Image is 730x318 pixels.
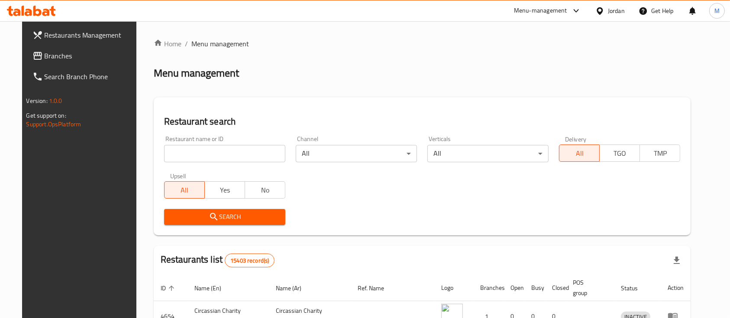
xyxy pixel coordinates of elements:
span: Restaurants Management [45,30,137,40]
div: Jordan [608,6,625,16]
button: No [245,181,285,199]
h2: Restaurant search [164,115,681,128]
li: / [185,39,188,49]
span: TGO [603,147,636,160]
a: Support.OpsPlatform [26,119,81,130]
th: Action [661,275,691,301]
h2: Menu management [154,66,239,80]
button: All [559,145,600,162]
div: Export file [666,250,687,271]
span: Get support on: [26,110,66,121]
span: Menu management [191,39,249,49]
span: Yes [208,184,242,196]
button: Search [164,209,285,225]
div: Menu-management [514,6,567,16]
a: Restaurants Management [26,25,144,45]
a: Branches [26,45,144,66]
input: Search for restaurant name or ID.. [164,145,285,162]
label: Upsell [170,173,186,179]
span: TMP [643,147,677,160]
span: Branches [45,51,137,61]
div: Total records count [225,254,275,267]
a: Search Branch Phone [26,66,144,87]
div: All [296,145,417,162]
th: Closed [545,275,566,301]
button: TMP [640,145,680,162]
th: Logo [434,275,473,301]
span: 15403 record(s) [225,257,274,265]
span: M [714,6,720,16]
span: Name (Ar) [276,283,313,293]
label: Delivery [565,136,587,142]
span: Search Branch Phone [45,71,137,82]
th: Open [504,275,524,301]
a: Home [154,39,181,49]
span: Status [621,283,649,293]
span: Version: [26,95,48,106]
span: All [168,184,201,196]
span: POS group [573,277,604,298]
span: No [249,184,282,196]
nav: breadcrumb [154,39,691,49]
span: Search [171,212,278,222]
span: Name (En) [194,283,233,293]
button: Yes [204,181,245,199]
div: All [427,145,549,162]
th: Busy [524,275,545,301]
th: Branches [473,275,504,301]
button: TGO [599,145,640,162]
span: ID [161,283,177,293]
h2: Restaurants list [161,253,275,267]
span: 1.0.0 [49,95,62,106]
button: All [164,181,205,199]
span: Ref. Name [358,283,395,293]
span: All [563,147,596,160]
